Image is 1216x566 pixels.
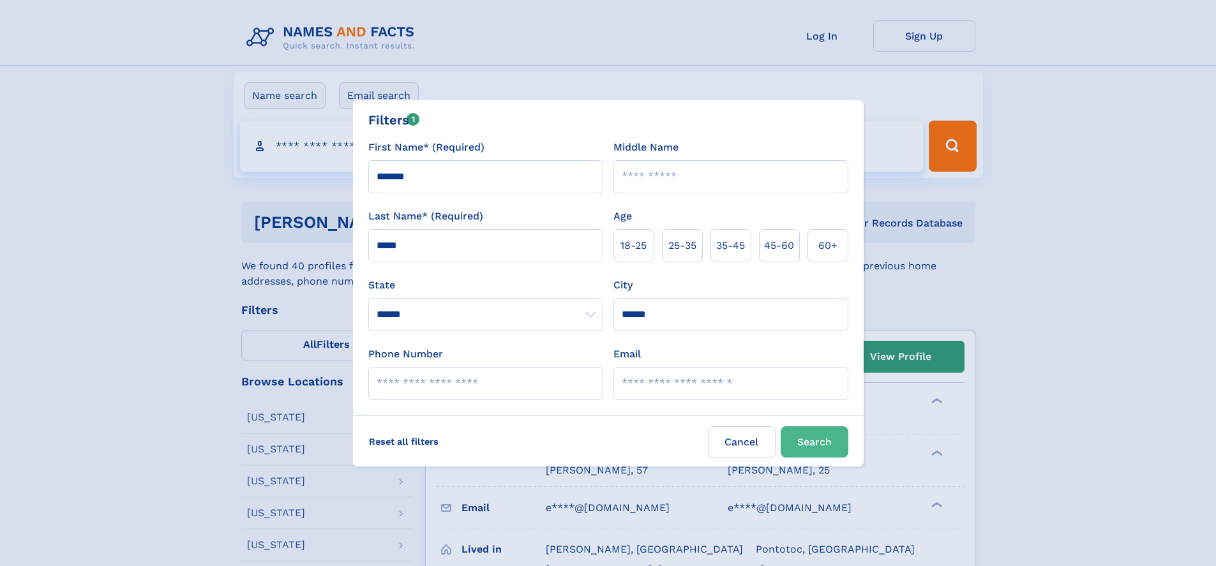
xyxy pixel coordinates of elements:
label: Middle Name [613,140,679,155]
label: Age [613,209,632,224]
button: Search [781,426,848,458]
span: 60+ [818,238,837,253]
label: Reset all filters [361,426,447,457]
span: 45‑60 [764,238,794,253]
label: State [368,278,603,293]
span: 25‑35 [668,238,696,253]
span: 35‑45 [716,238,745,253]
label: Phone Number [368,346,443,362]
label: Last Name* (Required) [368,209,483,224]
div: Filters [368,110,420,130]
label: Email [613,346,641,362]
label: City [613,278,633,293]
label: First Name* (Required) [368,140,484,155]
label: Cancel [708,426,776,458]
span: 18‑25 [620,238,647,253]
